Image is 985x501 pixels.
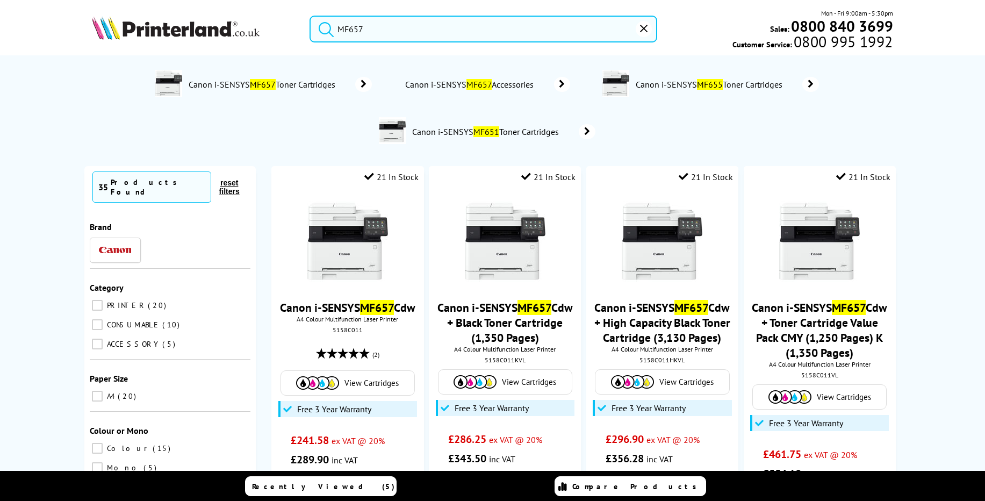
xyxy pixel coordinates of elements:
span: inc VAT [804,469,830,479]
button: reset filters [211,178,248,196]
span: inc VAT [646,454,673,464]
a: Canon i-SENSYSMF657Cdw + Toner Cartridge Value Pack CMY (1,250 Pages) K (1,350 Pages) [752,300,887,360]
img: Canon [99,247,131,254]
span: 15 [153,443,173,453]
a: Canon i-SENSYSMF657Accessories [404,77,570,92]
span: £289.90 [291,453,329,467]
span: inc VAT [332,455,358,466]
span: 0800 995 1992 [792,37,893,47]
div: 5158C011KVL [437,356,573,364]
a: Canon i-SENSYSMF657Cdw + Black Toner Cartridge (1,350 Pages) [437,300,573,345]
div: 21 In Stock [836,171,890,182]
span: Mono [104,463,142,473]
a: View Cartridges [444,375,566,389]
span: 35 [98,182,108,192]
div: Products Found [111,177,205,197]
span: Category [90,282,124,293]
span: Sales: [770,24,789,34]
div: 21 In Stock [521,171,576,182]
img: Canon-MF657Cdw-Front-Small.jpg [465,201,545,282]
mark: MF655 [697,79,723,90]
img: Canon-MF657Cdw-Front-Small.jpg [622,201,702,282]
span: Paper Size [90,373,128,384]
img: Canon-MF657Cdw-Front-Small.jpg [307,201,388,282]
span: Customer Service: [732,37,893,49]
span: £241.58 [291,433,329,447]
span: Canon i-SENSYS Toner Cartridges [635,79,786,90]
img: Cartridges [296,376,339,390]
span: £343.50 [448,452,486,466]
span: ex VAT @ 20% [332,435,385,446]
a: Canon i-SENSYSMF651Toner Cartridges [411,117,595,146]
span: 20 [118,391,139,401]
span: View Cartridges [344,378,399,388]
span: 10 [162,320,182,330]
span: Free 3 Year Warranty [297,404,371,414]
span: ex VAT @ 20% [489,434,542,445]
span: Canon i-SENSYS Accessories [404,79,538,90]
span: CONSUMABLE [104,320,161,330]
mark: MF657 [517,300,551,315]
a: View Cartridges [601,375,723,389]
mark: MF657 [360,300,394,315]
span: Canon i-SENSYS Toner Cartridges [411,126,563,137]
span: £286.25 [448,432,486,446]
span: Canon i-SENSYS Toner Cartridges [188,79,339,90]
a: Canon i-SENSYSMF657Cdw [280,300,415,315]
img: 5158C015AA-deptimage.jpg [602,70,629,97]
span: 5 [143,463,159,473]
input: ACCESSORY 5 [92,339,103,349]
span: A4 Colour Multifunction Laser Printer [277,315,418,323]
div: 21 In Stock [679,171,733,182]
span: £296.90 [606,432,644,446]
span: Compare Products [572,482,702,491]
img: 5158C011AA-deptimage.jpg [155,70,182,97]
span: A4 Colour Multifunction Laser Printer [434,345,576,353]
span: Free 3 Year Warranty [769,418,843,428]
input: Mono 5 [92,462,103,473]
span: £554.10 [763,467,801,481]
span: inc VAT [489,454,515,464]
span: 5 [162,339,178,349]
span: Mon - Fri 9:00am - 5:30pm [821,8,893,18]
span: £461.75 [763,447,801,461]
a: Compare Products [555,476,706,496]
mark: MF657 [466,79,492,90]
a: Canon i-SENSYSMF655Toner Cartridges [635,70,819,99]
span: Recently Viewed (5) [252,482,395,491]
mark: MF651 [473,126,499,137]
a: View Cartridges [758,390,881,404]
span: Free 3 Year Warranty [455,403,529,413]
span: A4 [104,391,117,401]
a: Canon i-SENSYSMF657Cdw + High Capacity Black Toner Cartridge (3,130 Pages) [594,300,730,345]
span: PRINTER [104,300,147,310]
div: 21 In Stock [364,171,419,182]
span: Colour [104,443,152,453]
input: PRINTER 20 [92,300,103,311]
span: Colour or Mono [90,425,148,436]
span: (2) [372,345,379,365]
b: 0800 840 3699 [791,16,893,36]
span: ex VAT @ 20% [646,434,700,445]
a: Canon i-SENSYSMF657Toner Cartridges [188,70,372,99]
a: Printerland Logo [92,16,296,42]
span: Brand [90,221,112,232]
img: Printerland Logo [92,16,260,40]
a: View Cartridges [286,376,409,390]
input: CONSUMABLE 10 [92,319,103,330]
a: Recently Viewed (5) [245,476,397,496]
span: ACCESSORY [104,339,161,349]
span: View Cartridges [817,392,871,402]
mark: MF657 [674,300,708,315]
mark: MF657 [250,79,276,90]
span: £356.28 [606,452,644,466]
a: 0800 840 3699 [789,21,893,31]
span: View Cartridges [659,377,714,387]
input: A4 20 [92,391,103,402]
span: View Cartridges [502,377,556,387]
img: 5158C017AA-deptimage.jpg [379,117,406,144]
mark: MF657 [832,300,866,315]
div: 5158C011VL [752,371,888,379]
img: Cartridges [454,375,497,389]
input: Search prod [310,16,657,42]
